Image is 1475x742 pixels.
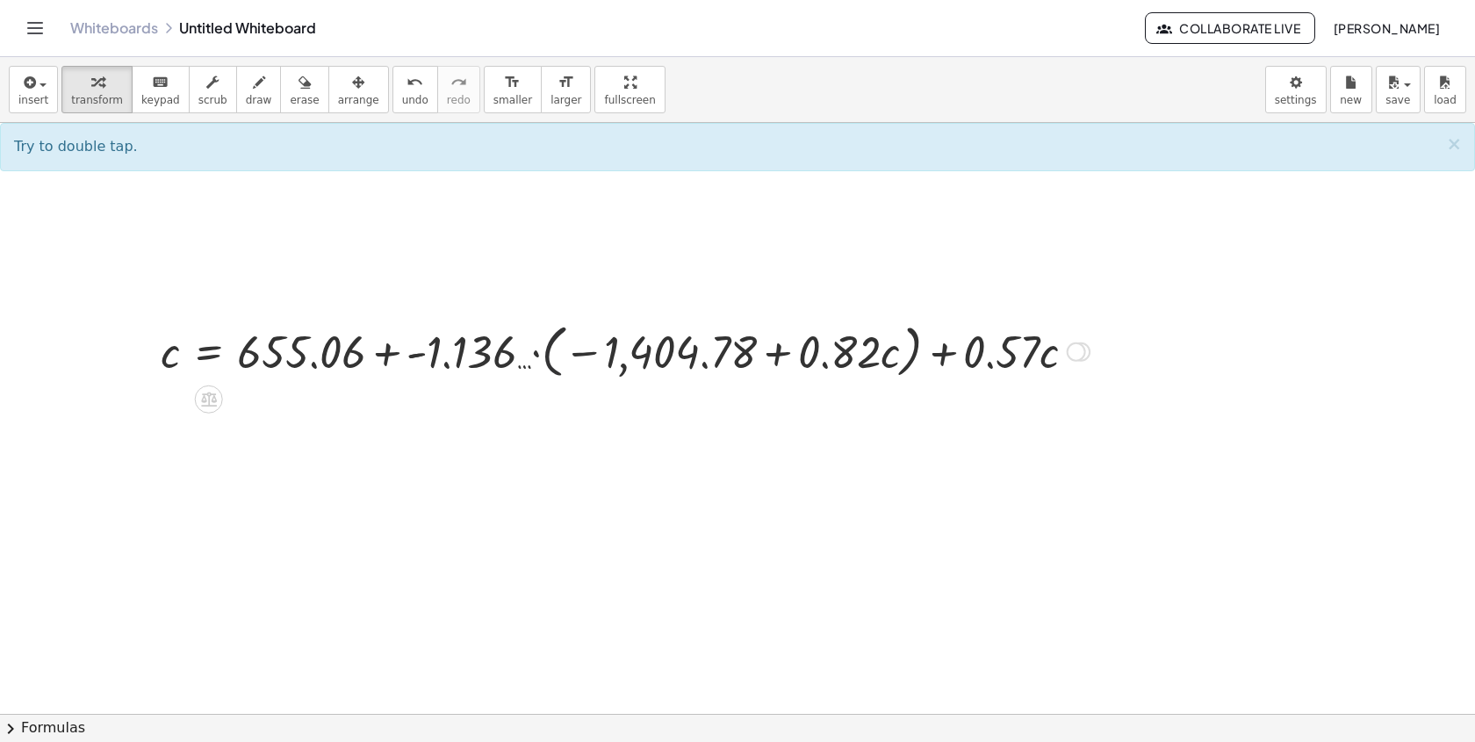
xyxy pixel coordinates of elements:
button: load [1424,66,1466,113]
i: undo [407,72,423,93]
span: fullscreen [604,94,655,106]
button: × [1446,135,1462,154]
span: redo [447,94,471,106]
button: save [1376,66,1421,113]
span: load [1434,94,1457,106]
span: settings [1275,94,1317,106]
span: new [1340,94,1362,106]
button: fullscreen [594,66,665,113]
span: draw [246,94,272,106]
span: transform [71,94,123,106]
span: undo [402,94,428,106]
button: keyboardkeypad [132,66,190,113]
span: insert [18,94,48,106]
button: new [1330,66,1372,113]
button: [PERSON_NAME] [1319,12,1454,44]
span: larger [550,94,581,106]
span: Try to double tap. [14,138,138,155]
span: erase [290,94,319,106]
i: keyboard [152,72,169,93]
div: Apply the same math to both sides of the equation [195,385,223,414]
button: draw [236,66,282,113]
button: format_sizelarger [541,66,591,113]
button: arrange [328,66,389,113]
button: scrub [189,66,237,113]
span: arrange [338,94,379,106]
button: Toggle navigation [21,14,49,42]
button: insert [9,66,58,113]
button: Collaborate Live [1145,12,1315,44]
span: keypad [141,94,180,106]
span: smaller [493,94,532,106]
button: undoundo [392,66,438,113]
span: Collaborate Live [1160,20,1300,36]
a: Whiteboards [70,19,158,37]
i: format_size [558,72,574,93]
i: format_size [504,72,521,93]
span: scrub [198,94,227,106]
button: settings [1265,66,1327,113]
i: redo [450,72,467,93]
button: format_sizesmaller [484,66,542,113]
span: save [1385,94,1410,106]
button: erase [280,66,328,113]
span: [PERSON_NAME] [1333,20,1440,36]
span: × [1446,133,1462,155]
button: redoredo [437,66,480,113]
button: transform [61,66,133,113]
